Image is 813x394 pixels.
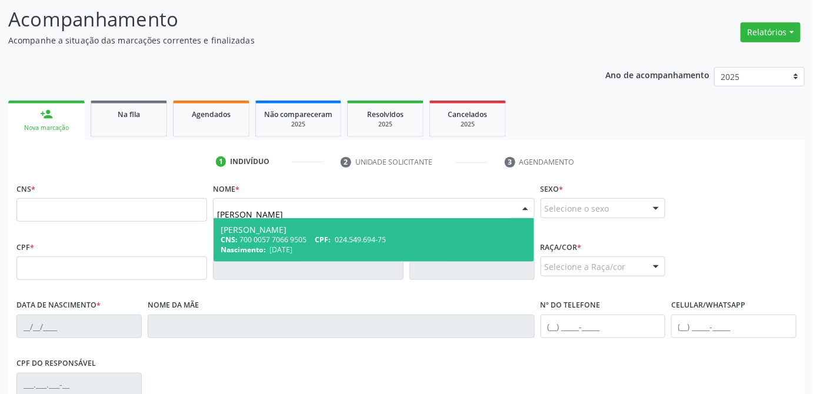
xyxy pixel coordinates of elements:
[213,180,239,198] label: Nome
[230,156,269,167] div: Indivíduo
[270,245,293,255] span: [DATE]
[192,109,231,119] span: Agendados
[448,109,488,119] span: Cancelados
[148,296,199,315] label: Nome da mãe
[356,120,415,129] div: 2025
[216,156,226,167] div: 1
[16,123,76,132] div: Nova marcação
[741,22,801,42] button: Relatórios
[16,296,101,315] label: Data de nascimento
[264,120,332,129] div: 2025
[8,34,566,46] p: Acompanhe a situação das marcações correntes e finalizadas
[217,202,511,226] input: Busque pelo nome (ou informe CNS ou CPF ao lado)
[16,180,35,198] label: CNS
[541,180,564,198] label: Sexo
[221,225,527,235] div: [PERSON_NAME]
[367,109,404,119] span: Resolvidos
[315,235,331,245] span: CPF:
[40,108,53,121] div: person_add
[438,120,497,129] div: 2025
[541,238,582,256] label: Raça/cor
[335,235,386,245] span: 024.549.694-75
[671,315,797,338] input: (__) _____-_____
[541,315,666,338] input: (__) _____-_____
[541,296,601,315] label: Nº do Telefone
[16,315,142,338] input: __/__/____
[118,109,140,119] span: Na fila
[221,245,266,255] span: Nascimento:
[221,235,527,245] div: 700 0057 7066 9505
[545,261,626,273] span: Selecione a Raça/cor
[606,67,710,82] p: Ano de acompanhamento
[545,202,609,215] span: Selecione o sexo
[221,235,238,245] span: CNS:
[8,5,566,34] p: Acompanhamento
[16,238,34,256] label: CPF
[264,109,332,119] span: Não compareceram
[671,296,745,315] label: Celular/WhatsApp
[16,355,96,373] label: CPF do responsável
